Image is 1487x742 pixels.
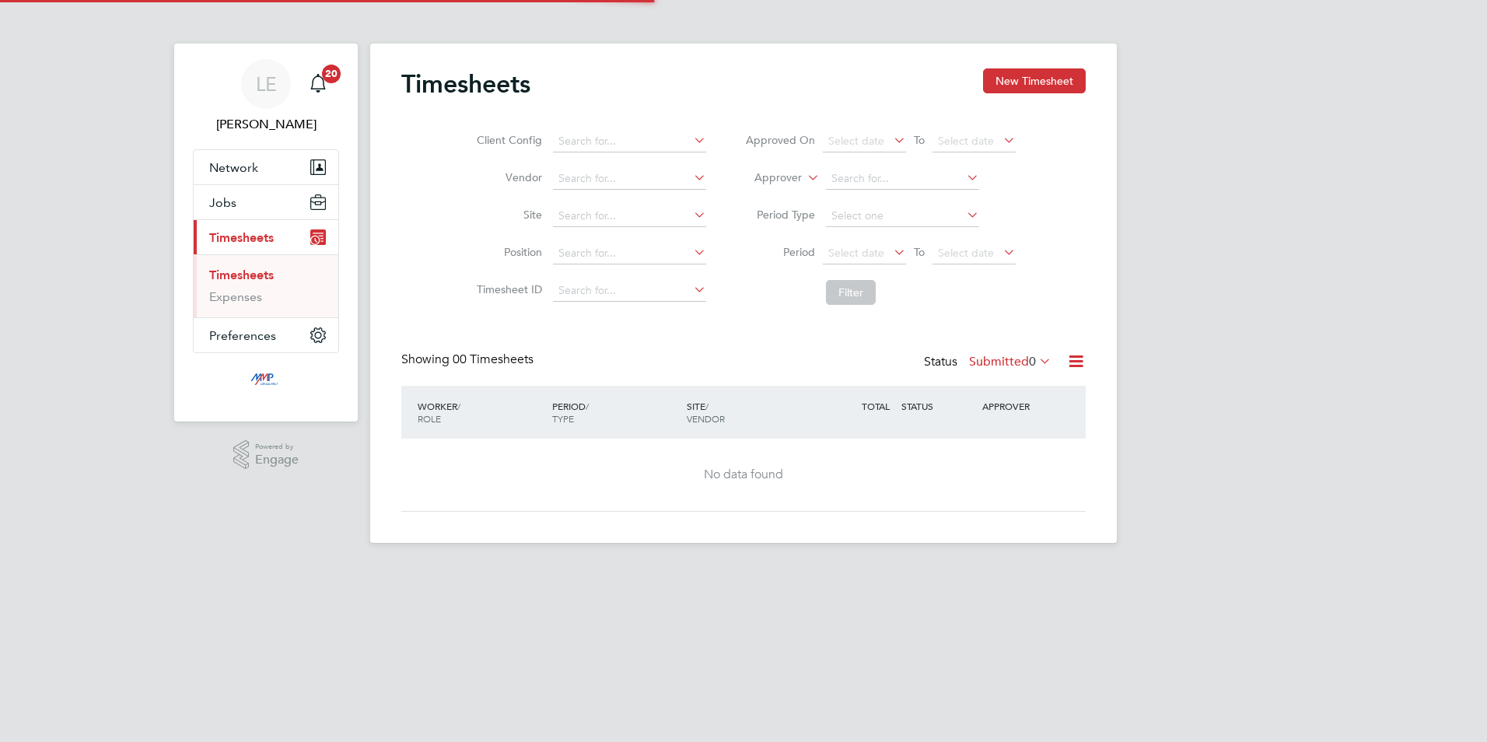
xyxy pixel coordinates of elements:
button: Timesheets [194,220,338,254]
a: 20 [303,59,334,109]
span: Jobs [209,195,236,210]
input: Search for... [553,243,706,264]
span: Select date [938,246,994,260]
span: 20 [322,65,341,83]
label: Approver [732,170,802,186]
div: Timesheets [194,254,338,317]
div: STATUS [897,392,978,420]
div: WORKER [414,392,548,432]
span: / [705,400,709,412]
div: APPROVER [978,392,1059,420]
button: Jobs [194,185,338,219]
input: Search for... [826,168,979,190]
span: TOTAL [862,400,890,412]
a: Expenses [209,289,262,304]
input: Select one [826,205,979,227]
span: Libby Evans [193,115,339,134]
span: Select date [938,134,994,148]
span: Network [209,160,258,175]
button: Filter [826,280,876,305]
a: Go to home page [193,369,339,394]
label: Timesheet ID [472,282,542,296]
span: TYPE [552,412,574,425]
span: Timesheets [209,230,274,245]
input: Search for... [553,168,706,190]
input: Search for... [553,205,706,227]
span: 00 Timesheets [453,352,534,367]
nav: Main navigation [174,44,358,422]
label: Client Config [472,133,542,147]
label: Position [472,245,542,259]
a: LE[PERSON_NAME] [193,59,339,134]
div: No data found [417,467,1070,483]
input: Search for... [553,131,706,152]
span: / [457,400,460,412]
span: / [586,400,589,412]
div: Status [924,352,1055,373]
span: To [909,130,929,150]
span: 0 [1029,354,1036,369]
label: Approved On [745,133,815,147]
span: Select date [828,246,884,260]
label: Vendor [472,170,542,184]
div: PERIOD [548,392,683,432]
div: SITE [683,392,817,432]
label: Site [472,208,542,222]
span: Engage [255,453,299,467]
button: Network [194,150,338,184]
span: LE [256,74,277,94]
span: Powered by [255,440,299,453]
button: New Timesheet [983,68,1086,93]
span: Select date [828,134,884,148]
a: Timesheets [209,268,274,282]
span: VENDOR [687,412,725,425]
h2: Timesheets [401,68,530,100]
a: Powered byEngage [233,440,299,470]
span: ROLE [418,412,441,425]
span: To [909,242,929,262]
label: Period Type [745,208,815,222]
span: Preferences [209,328,276,343]
input: Search for... [553,280,706,302]
div: Showing [401,352,537,368]
button: Preferences [194,318,338,352]
label: Period [745,245,815,259]
img: mmpconsultancy-logo-retina.png [244,369,289,394]
label: Submitted [969,354,1051,369]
